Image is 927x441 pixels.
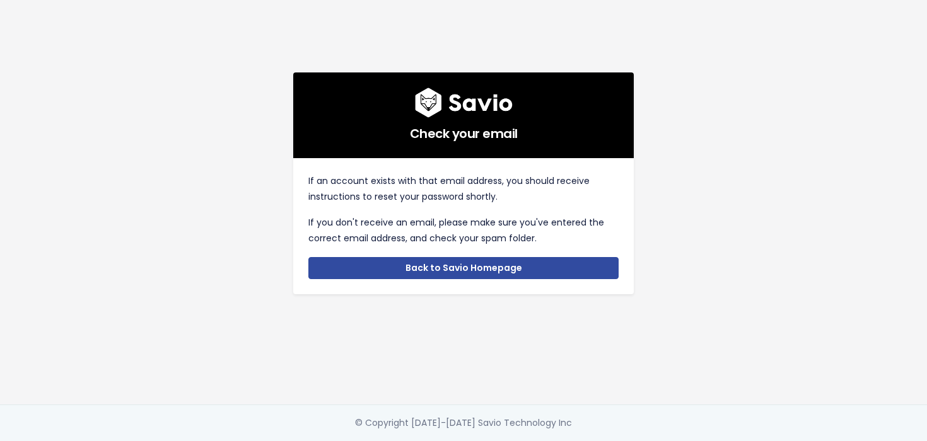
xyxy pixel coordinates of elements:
[415,88,513,118] img: logo600x187.a314fd40982d.png
[308,215,619,246] p: If you don't receive an email, please make sure you've entered the correct email address, and che...
[308,173,619,205] p: If an account exists with that email address, you should receive instructions to reset your passw...
[308,257,619,280] a: Back to Savio Homepage
[308,118,619,143] h5: Check your email
[355,415,572,431] div: © Copyright [DATE]-[DATE] Savio Technology Inc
